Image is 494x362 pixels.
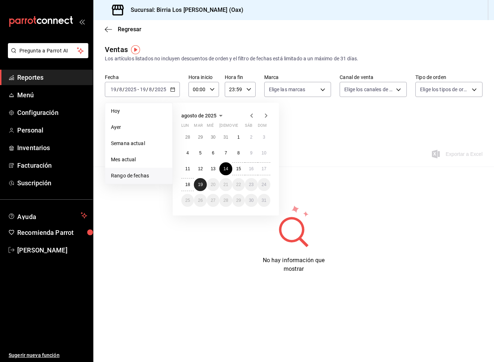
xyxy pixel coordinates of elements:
input: -- [149,87,152,92]
button: 14 de agosto de 2025 [219,162,232,175]
span: Personal [17,125,87,135]
abbr: 28 de julio de 2025 [185,135,190,140]
button: 26 de agosto de 2025 [194,194,206,207]
abbr: domingo [258,123,267,131]
button: 18 de agosto de 2025 [181,178,194,191]
span: Elige las marcas [269,86,306,93]
button: 30 de julio de 2025 [207,131,219,144]
button: 29 de agosto de 2025 [232,194,245,207]
button: 16 de agosto de 2025 [245,162,257,175]
span: No hay información que mostrar [263,257,325,272]
abbr: 27 de agosto de 2025 [211,198,215,203]
span: Elige los canales de venta [344,86,393,93]
button: 27 de agosto de 2025 [207,194,219,207]
span: Rango de fechas [111,172,167,180]
label: Canal de venta [340,75,407,80]
abbr: 10 de agosto de 2025 [262,150,266,156]
abbr: 19 de agosto de 2025 [198,182,202,187]
abbr: 5 de agosto de 2025 [199,150,202,156]
abbr: 26 de agosto de 2025 [198,198,202,203]
button: 25 de agosto de 2025 [181,194,194,207]
div: Los artículos listados no incluyen descuentos de orden y el filtro de fechas está limitado a un m... [105,55,483,62]
button: 13 de agosto de 2025 [207,162,219,175]
abbr: 1 de agosto de 2025 [237,135,240,140]
button: 4 de agosto de 2025 [181,147,194,159]
input: ---- [154,87,167,92]
abbr: miércoles [207,123,214,131]
span: / [152,87,154,92]
label: Hora fin [225,75,255,80]
button: 9 de agosto de 2025 [245,147,257,159]
abbr: viernes [232,123,238,131]
abbr: 14 de agosto de 2025 [223,166,228,171]
input: -- [119,87,122,92]
button: 30 de agosto de 2025 [245,194,257,207]
input: -- [140,87,146,92]
abbr: 8 de agosto de 2025 [237,150,240,156]
abbr: 31 de agosto de 2025 [262,198,266,203]
span: Semana actual [111,140,167,147]
abbr: 28 de agosto de 2025 [223,198,228,203]
abbr: 24 de agosto de 2025 [262,182,266,187]
a: Pregunta a Parrot AI [5,52,88,60]
button: 31 de agosto de 2025 [258,194,270,207]
abbr: 12 de agosto de 2025 [198,166,202,171]
h3: Sucursal: Birria Los [PERSON_NAME] (Oax) [125,6,243,14]
button: 19 de agosto de 2025 [194,178,206,191]
button: 12 de agosto de 2025 [194,162,206,175]
abbr: 7 de agosto de 2025 [225,150,227,156]
input: -- [110,87,117,92]
button: 7 de agosto de 2025 [219,147,232,159]
span: Sugerir nueva función [9,352,87,359]
button: 6 de agosto de 2025 [207,147,219,159]
abbr: 13 de agosto de 2025 [211,166,215,171]
abbr: 16 de agosto de 2025 [249,166,253,171]
button: 23 de agosto de 2025 [245,178,257,191]
abbr: 9 de agosto de 2025 [250,150,252,156]
abbr: 4 de agosto de 2025 [186,150,189,156]
abbr: 30 de julio de 2025 [211,135,215,140]
button: 11 de agosto de 2025 [181,162,194,175]
span: / [122,87,125,92]
input: ---- [125,87,137,92]
abbr: 6 de agosto de 2025 [212,150,214,156]
button: 28 de agosto de 2025 [219,194,232,207]
label: Tipo de orden [415,75,483,80]
button: Regresar [105,26,141,33]
button: Pregunta a Parrot AI [8,43,88,58]
span: agosto de 2025 [181,113,216,119]
label: Fecha [105,75,180,80]
abbr: 17 de agosto de 2025 [262,166,266,171]
span: Pregunta a Parrot AI [19,47,77,55]
button: 2 de agosto de 2025 [245,131,257,144]
button: agosto de 2025 [181,111,225,120]
abbr: jueves [219,123,262,131]
span: [PERSON_NAME] [17,245,87,255]
span: / [117,87,119,92]
button: 8 de agosto de 2025 [232,147,245,159]
button: 3 de agosto de 2025 [258,131,270,144]
abbr: sábado [245,123,252,131]
span: Ayuda [17,211,78,220]
span: Suscripción [17,178,87,188]
div: Ventas [105,44,128,55]
button: Tooltip marker [131,45,140,54]
span: Recomienda Parrot [17,228,87,237]
abbr: 3 de agosto de 2025 [263,135,265,140]
span: Ayer [111,124,167,131]
button: 29 de julio de 2025 [194,131,206,144]
abbr: martes [194,123,202,131]
abbr: 31 de julio de 2025 [223,135,228,140]
abbr: 18 de agosto de 2025 [185,182,190,187]
span: Menú [17,90,87,100]
abbr: 30 de agosto de 2025 [249,198,253,203]
label: Marca [264,75,331,80]
span: Facturación [17,161,87,170]
button: 1 de agosto de 2025 [232,131,245,144]
abbr: 29 de julio de 2025 [198,135,202,140]
label: Hora inicio [188,75,219,80]
button: 28 de julio de 2025 [181,131,194,144]
abbr: 23 de agosto de 2025 [249,182,253,187]
abbr: 20 de agosto de 2025 [211,182,215,187]
abbr: 22 de agosto de 2025 [236,182,241,187]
